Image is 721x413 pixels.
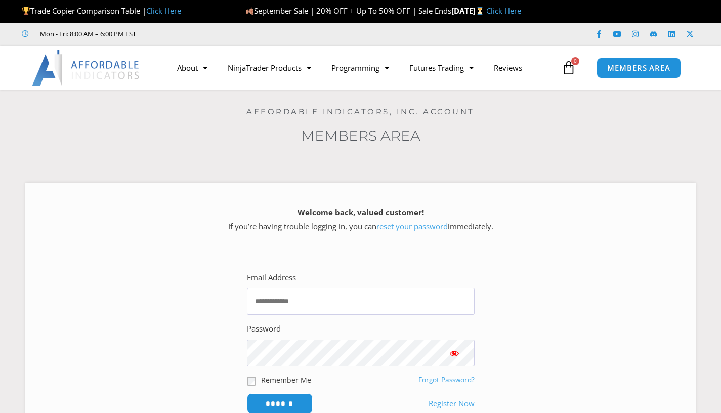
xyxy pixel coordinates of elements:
a: MEMBERS AREA [597,58,681,78]
label: Remember Me [261,375,311,385]
strong: [DATE] [451,6,486,16]
a: About [167,56,218,79]
span: MEMBERS AREA [607,64,670,72]
label: Password [247,322,281,336]
button: Show password [434,340,475,366]
a: Register Now [429,397,475,411]
span: 0 [571,57,579,65]
img: 🏆 [22,7,30,15]
a: Forgot Password? [418,375,475,384]
a: Programming [321,56,399,79]
a: Reviews [484,56,532,79]
a: Click Here [486,6,521,16]
a: NinjaTrader Products [218,56,321,79]
a: Click Here [146,6,181,16]
img: LogoAI | Affordable Indicators – NinjaTrader [32,50,141,86]
img: 🍂 [246,7,253,15]
img: ⏳ [476,7,484,15]
label: Email Address [247,271,296,285]
p: If you’re having trouble logging in, you can immediately. [43,205,678,234]
a: 0 [546,53,591,82]
strong: Welcome back, valued customer! [298,207,424,217]
a: Affordable Indicators, Inc. Account [246,107,475,116]
a: reset your password [376,221,448,231]
span: Trade Copier Comparison Table | [22,6,181,16]
span: Mon - Fri: 8:00 AM – 6:00 PM EST [37,28,136,40]
a: Futures Trading [399,56,484,79]
a: Members Area [301,127,420,144]
span: September Sale | 20% OFF + Up To 50% OFF | Sale Ends [245,6,451,16]
iframe: Customer reviews powered by Trustpilot [150,29,302,39]
nav: Menu [167,56,559,79]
